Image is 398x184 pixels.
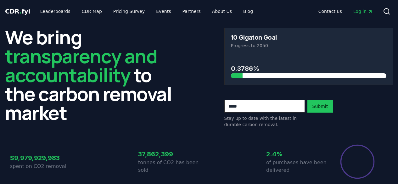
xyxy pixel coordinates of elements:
[151,6,176,17] a: Events
[20,8,22,15] span: .
[238,6,258,17] a: Blog
[231,64,387,73] h3: 0.3786%
[35,6,76,17] a: Leaderboards
[10,163,71,170] p: spent on CO2 removal
[207,6,237,17] a: About Us
[266,159,327,174] p: of purchases have been delivered
[77,6,107,17] a: CDR Map
[5,8,30,15] span: CDR fyi
[353,8,373,14] span: Log in
[108,6,150,17] a: Pricing Survey
[313,6,347,17] a: Contact us
[138,159,199,174] p: tonnes of CO2 has been sold
[35,6,258,17] nav: Main
[348,6,378,17] a: Log in
[177,6,206,17] a: Partners
[10,153,71,163] h3: $9,979,929,983
[5,7,30,16] a: CDR.fyi
[5,43,157,88] span: transparency and accountability
[266,149,327,159] h3: 2.4%
[138,149,199,159] h3: 37,862,399
[231,34,277,41] h3: 10 Gigaton Goal
[5,28,174,122] h2: We bring to the carbon removal market
[307,100,333,113] button: Submit
[224,115,305,128] p: Stay up to date with the latest in durable carbon removal.
[340,144,375,179] div: Percentage of sales delivered
[231,42,387,49] p: Progress to 2050
[313,6,378,17] nav: Main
